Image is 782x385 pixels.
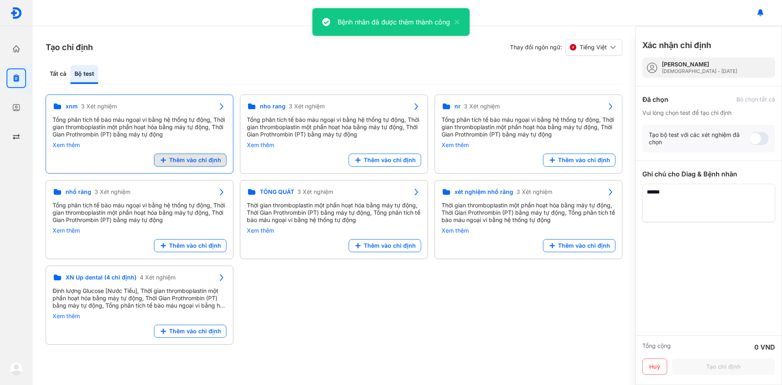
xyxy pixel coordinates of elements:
div: Thời gian thromboplastin một phần hoạt hóa bằng máy tự động, Thời Gian Prothrombin (PT) bằng máy ... [442,202,615,224]
h3: Tạo chỉ định [46,42,93,53]
div: Xem thêm [53,227,226,234]
div: Xem thêm [442,141,615,149]
span: Thêm vào chỉ định [558,242,610,249]
div: Tất cả [46,65,70,84]
span: TỔNG QUÁT [260,188,294,196]
div: Tổng phân tích tế bào máu ngoại vi bằng hệ thống tự động, Thời gian thromboplastin một phần hoạt ... [247,116,421,138]
span: Thêm vào chỉ định [364,242,416,249]
div: Bỏ chọn tất cả [736,96,775,103]
div: Tổng phân tích tế bào máu ngoại vi bằng hệ thống tự động, Thời gian thromboplastin một phần hoạt ... [442,116,615,138]
h3: Xác nhận chỉ định [642,40,711,51]
span: 3 Xét nghiệm [297,188,333,196]
span: 3 Xét nghiệm [516,188,552,196]
div: Thời gian thromboplastin một phần hoạt hóa bằng máy tự động, Thời Gian Prothrombin (PT) bằng máy ... [247,202,421,224]
span: nho rang [260,103,286,110]
span: Thêm vào chỉ định [169,156,221,164]
div: Tạo bộ test với các xét nghiệm đã chọn [649,131,749,146]
span: Thêm vào chỉ định [558,156,610,164]
div: Bộ test [70,65,98,84]
span: XN Up dental (4 chỉ định) [66,274,136,281]
div: [DEMOGRAPHIC_DATA] - [DATE] [662,68,737,75]
button: Thêm vào chỉ định [154,239,226,252]
button: Thêm vào chỉ định [154,154,226,167]
span: xnm [66,103,78,110]
div: Xem thêm [53,141,226,149]
span: xét nghiệm nhổ răng [455,188,513,196]
div: Xem thêm [247,141,421,149]
span: 3 Xét nghiệm [81,103,117,110]
span: Thêm vào chỉ định [364,156,416,164]
span: 3 Xét nghiệm [94,188,130,196]
span: Tiếng Việt [580,44,607,51]
div: Xem thêm [53,312,226,320]
img: logo [10,7,22,19]
button: Thêm vào chỉ định [349,239,421,252]
div: Bệnh nhân đã được thêm thành công [338,17,450,27]
div: Tổng phân tích tế bào máu ngoại vi bằng hệ thống tự động, Thời gian thromboplastin một phần hoạt ... [53,202,226,224]
div: Ghi chú cho Diag & Bệnh nhân [642,169,775,179]
button: Huỷ [642,359,667,375]
button: Thêm vào chỉ định [543,154,615,167]
span: 3 Xét nghiệm [289,103,325,110]
div: Tổng phân tích tế bào máu ngoại vi bằng hệ thống tự động, Thời gian thromboplastin một phần hoạt ... [53,116,226,138]
span: 4 Xét nghiệm [140,274,176,281]
button: Tạo chỉ định [672,359,775,375]
button: Thêm vào chỉ định [154,325,226,338]
div: Thay đổi ngôn ngữ: [510,39,622,55]
button: Thêm vào chỉ định [349,154,421,167]
button: Thêm vào chỉ định [543,239,615,252]
button: close [450,17,460,27]
div: 0 VND [754,342,775,352]
div: Đã chọn [642,95,668,104]
span: 3 Xét nghiệm [464,103,500,110]
div: [PERSON_NAME] [662,61,737,68]
div: Vui lòng chọn test để tạo chỉ định [642,109,775,117]
span: Thêm vào chỉ định [169,242,221,249]
span: nhổ răng [66,188,91,196]
div: Xem thêm [247,227,421,234]
span: Thêm vào chỉ định [169,328,221,335]
div: Tổng cộng [642,342,671,352]
span: nr [455,103,461,110]
img: logo [10,362,23,375]
div: Xem thêm [442,227,615,234]
div: Định lượng Glucose [Nước Tiểu], Thời gian thromboplastin một phần hoạt hóa bằng máy tự động, Thời... [53,287,226,309]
